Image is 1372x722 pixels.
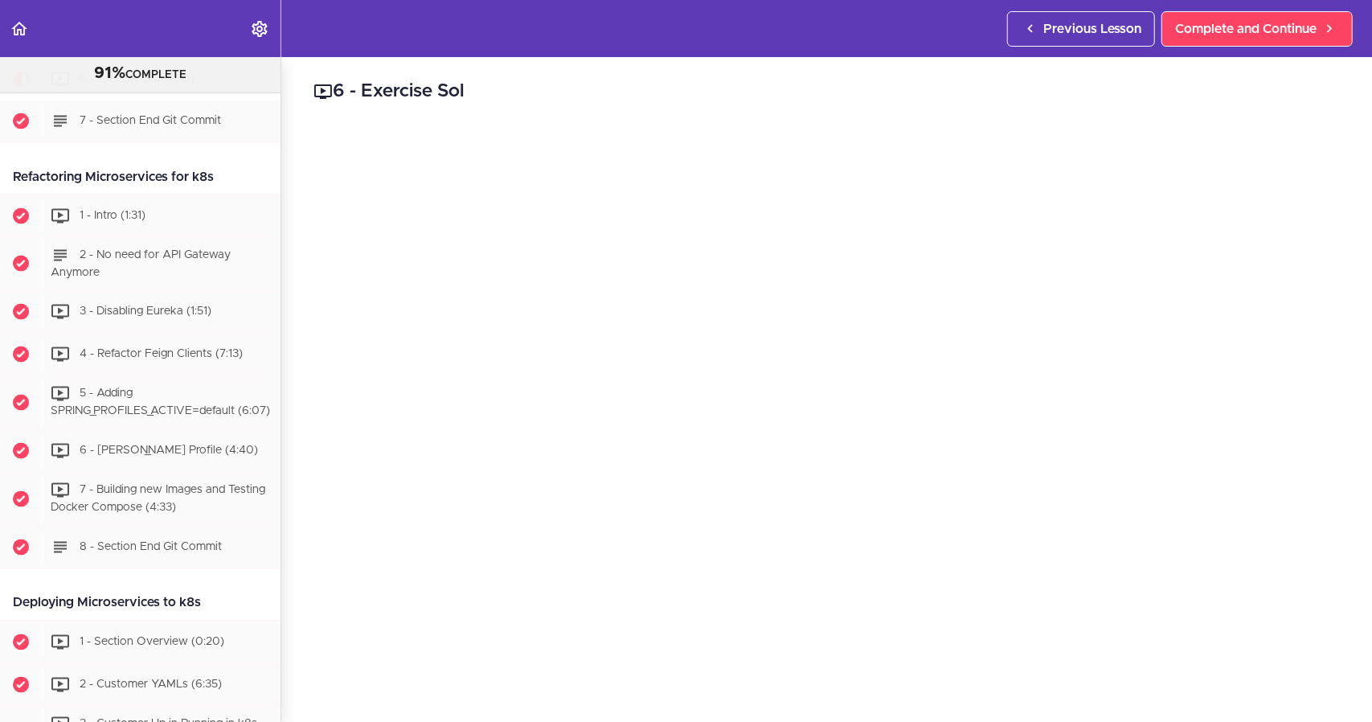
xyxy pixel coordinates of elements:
[80,541,222,552] span: 8 - Section End Git Commit
[313,78,1340,105] h2: 6 - Exercise Sol
[80,636,224,647] span: 1 - Section Overview (0:20)
[80,210,145,221] span: 1 - Intro (1:31)
[80,115,221,126] span: 7 - Section End Git Commit
[10,19,29,39] svg: Back to course curriculum
[1043,19,1141,39] span: Previous Lesson
[51,249,231,279] span: 2 - No need for API Gateway Anymore
[250,19,269,39] svg: Settings Menu
[80,445,258,456] span: 6 - [PERSON_NAME] Profile (4:40)
[1161,11,1353,47] a: Complete and Continue
[1007,11,1155,47] a: Previous Lesson
[51,484,265,514] span: 7 - Building new Images and Testing Docker Compose (4:33)
[80,306,211,318] span: 3 - Disabling Eureka (1:51)
[1175,19,1317,39] span: Complete and Continue
[20,64,260,84] div: COMPLETE
[80,679,222,690] span: 2 - Customer YAMLs (6:35)
[313,129,1340,707] iframe: Video Player
[80,349,243,360] span: 4 - Refactor Feign Clients (7:13)
[94,65,125,81] span: 91%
